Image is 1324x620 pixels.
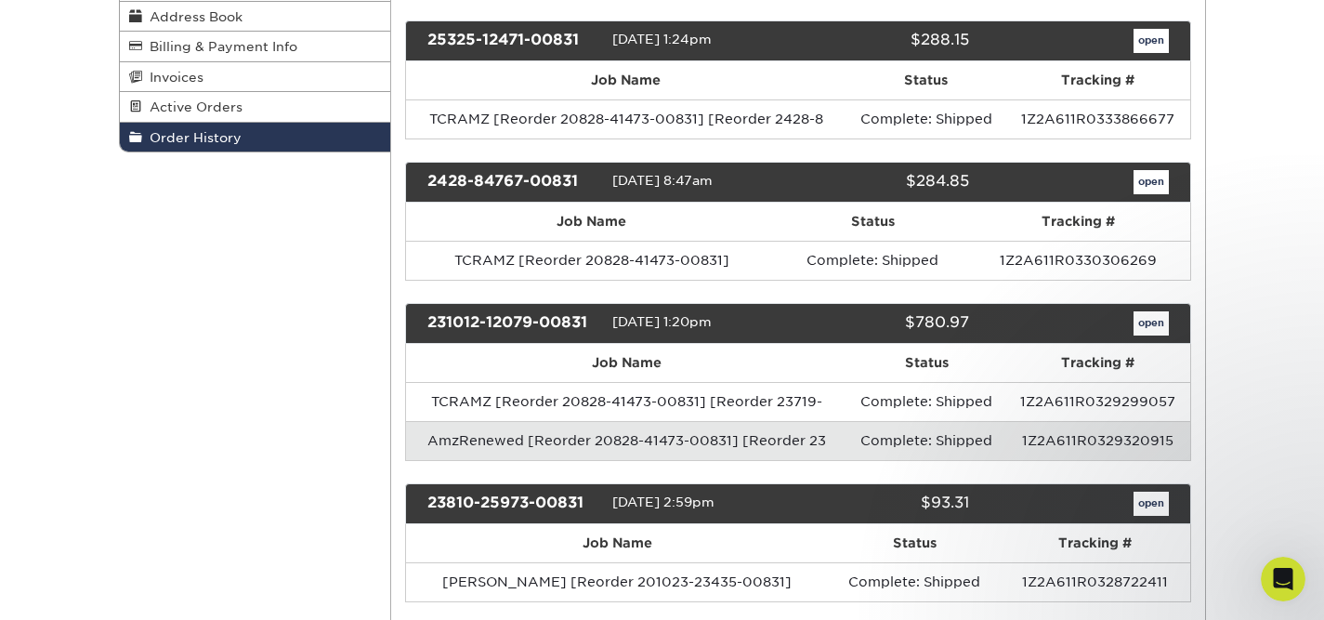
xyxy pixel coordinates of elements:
div: $288.15 [784,29,983,53]
div: 231012-12079-00831 [413,311,612,336]
span: [DATE] 2:59pm [612,495,714,509]
span: [DATE] 1:20pm [612,314,712,329]
td: 1Z2A611R0328722411 [1001,562,1189,601]
a: Active Orders [120,92,391,122]
th: Status [847,344,1006,382]
span: [DATE] 8:47am [612,173,713,188]
span: Address Book [142,9,243,24]
div: $780.97 [784,311,983,336]
td: 1Z2A611R0329320915 [1006,421,1190,460]
th: Job Name [406,524,828,562]
th: Tracking # [1001,524,1189,562]
a: Billing & Payment Info [120,32,391,61]
a: open [1134,311,1169,336]
th: Tracking # [967,203,1189,241]
td: 1Z2A611R0330306269 [967,241,1189,280]
span: Billing & Payment Info [142,39,297,54]
th: Status [846,61,1006,99]
td: TCRAMZ [Reorder 20828-41473-00831] [406,241,778,280]
td: Complete: Shipped [778,241,968,280]
div: 2428-84767-00831 [413,170,612,194]
a: open [1134,29,1169,53]
a: Address Book [120,2,391,32]
td: TCRAMZ [Reorder 20828-41473-00831] [Reorder 23719- [406,382,847,421]
td: Complete: Shipped [828,562,1001,601]
td: [PERSON_NAME] [Reorder 201023-23435-00831] [406,562,828,601]
th: Status [778,203,968,241]
th: Job Name [406,61,846,99]
span: Active Orders [142,99,243,114]
td: 1Z2A611R0333866677 [1006,99,1189,139]
a: open [1134,492,1169,516]
td: AmzRenewed [Reorder 20828-41473-00831] [Reorder 23 [406,421,847,460]
a: Invoices [120,62,391,92]
th: Tracking # [1006,344,1190,382]
div: 25325-12471-00831 [413,29,612,53]
div: $93.31 [784,492,983,516]
a: Order History [120,123,391,152]
th: Job Name [406,203,778,241]
th: Status [828,524,1001,562]
th: Job Name [406,344,847,382]
iframe: Intercom live chat [1261,557,1305,601]
span: Order History [142,130,242,145]
td: Complete: Shipped [847,382,1006,421]
span: Invoices [142,70,203,85]
a: open [1134,170,1169,194]
span: [DATE] 1:24pm [612,32,712,46]
div: $284.85 [784,170,983,194]
div: 23810-25973-00831 [413,492,612,516]
th: Tracking # [1006,61,1189,99]
td: Complete: Shipped [846,99,1006,139]
td: 1Z2A611R0329299057 [1006,382,1190,421]
td: TCRAMZ [Reorder 20828-41473-00831] [Reorder 2428-8 [406,99,846,139]
td: Complete: Shipped [847,421,1006,460]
